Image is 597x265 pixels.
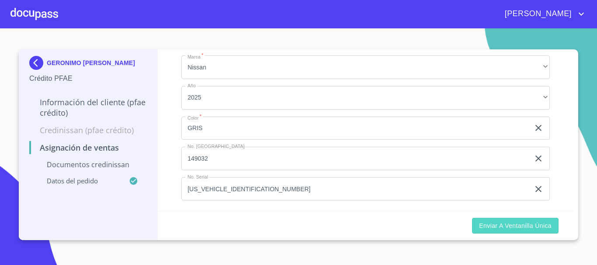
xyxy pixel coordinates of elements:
img: Docupass spot blue [29,56,47,70]
span: [PERSON_NAME] [498,7,576,21]
p: Credinissan (PFAE crédito) [29,125,147,135]
div: 2025 [181,86,550,110]
p: Asignación de Ventas [29,142,147,153]
p: Crédito PFAE [29,73,147,84]
p: Datos del pedido [29,176,129,185]
button: account of current user [498,7,587,21]
span: Enviar a Ventanilla única [479,220,552,231]
p: Información del cliente (PFAE crédito) [29,97,147,118]
p: GERONIMO [PERSON_NAME] [47,59,135,66]
button: Enviar a Ventanilla única [472,218,559,234]
p: Documentos CrediNissan [29,160,147,169]
button: clear input [533,184,544,194]
div: GERONIMO [PERSON_NAME] [29,56,147,73]
button: clear input [533,123,544,133]
div: Nissan [181,55,550,79]
button: clear input [533,153,544,164]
